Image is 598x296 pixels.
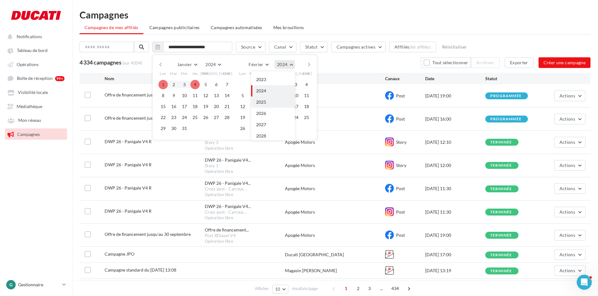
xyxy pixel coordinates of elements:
[559,209,575,215] span: Actions
[212,102,221,111] button: 20
[205,233,285,239] div: Post XDiavel V4
[471,57,500,68] button: Archiver
[4,86,68,98] a: Visibilité locale
[285,93,385,99] div: Apogée Motors
[425,139,485,145] div: [DATE] 12:10
[201,102,210,111] button: 19
[251,85,295,96] button: 2024
[275,60,295,69] button: 2024
[105,231,191,237] span: Offre de financement jusqu'au 30 septembre
[425,252,485,258] div: [DATE] 17:00
[425,209,485,215] div: [DATE] 11:30
[4,128,68,140] a: Campagnes
[249,124,258,133] button: 27
[18,90,48,95] span: Visibilité locale
[105,75,205,82] div: Nom
[559,232,575,238] span: Actions
[177,62,192,67] span: Janvier
[425,75,485,82] div: Date
[180,102,189,111] button: 17
[255,286,269,292] span: Afficher
[249,62,263,67] span: Février
[353,283,363,293] span: 2
[331,42,386,52] button: Campagnes actives
[272,285,288,293] button: 10
[158,113,168,122] button: 22
[285,267,385,274] div: Magasin [PERSON_NAME]
[389,283,402,293] span: 434
[18,282,60,288] p: Gestionnaire
[170,71,178,76] span: Mar
[285,185,385,192] div: Apogée Motors
[201,91,210,100] button: 12
[5,279,67,291] a: G Gestionnaire
[337,44,375,49] span: Campagnes actives
[554,183,585,194] button: Actions
[291,113,301,122] button: 24
[490,117,522,121] div: programmée
[389,42,436,52] button: Affiliés(66 affiliés)
[275,287,281,292] span: 10
[205,163,285,169] div: Story 1
[490,94,522,98] div: programmée
[490,253,512,257] div: terminée
[203,60,223,69] button: 2024
[303,71,310,76] span: Dim
[505,57,534,68] button: Exporter
[280,71,312,76] span: [PERSON_NAME]
[559,116,575,122] span: Actions
[80,59,121,66] span: 4 334 campagnes
[222,80,232,89] button: 7
[291,91,301,100] button: 10
[250,71,257,76] span: Mar
[577,275,592,290] iframe: Intercom live chat
[205,140,285,146] div: Story 3
[490,233,512,237] div: terminée
[300,42,328,52] button: Statut
[260,71,268,76] span: Mer
[18,118,41,123] span: Mon réseau
[223,71,231,76] span: Dim
[4,72,68,84] a: Boîte de réception 99+
[269,42,296,52] button: Canal
[212,91,221,100] button: 13
[490,187,512,191] div: terminée
[238,124,247,133] button: 26
[285,232,385,238] div: Apogée Motors
[490,210,512,214] div: terminée
[377,283,387,293] span: ...
[256,133,266,138] span: 2028
[490,164,512,168] div: terminée
[256,77,266,82] span: 2023
[9,282,13,288] span: G
[385,75,425,82] div: Canaux
[17,76,53,81] span: Boîte de réception
[205,157,251,163] span: DWP 26 - Panigale V4...
[17,48,48,53] span: Tableau de bord
[554,91,585,101] button: Actions
[273,25,304,30] span: Mes brouillons
[205,169,285,174] div: Opération libre
[302,102,311,111] button: 18
[180,113,189,122] button: 24
[425,267,485,274] div: [DATE] 13:19
[285,116,385,122] div: Apogée Motors
[341,283,351,293] span: 1
[539,57,590,68] button: Créer une campagne
[158,80,168,89] button: 1
[105,162,152,167] span: DWP 26 - Panigale V4 R
[271,71,278,76] span: Jeu
[425,93,485,99] div: [DATE] 19:00
[201,80,210,89] button: 5
[285,162,385,169] div: Apogée Motors
[554,207,585,217] button: Actions
[559,252,575,257] span: Actions
[236,42,265,52] button: Source
[205,210,247,215] span: Cross post - Carrous...
[205,146,285,151] div: Opération libre
[105,267,176,273] span: Campagne standard du 25-09-2025 13:08
[17,132,40,137] span: Campagnes
[364,283,374,293] span: 3
[80,10,590,19] h1: Campagnes
[205,62,216,67] span: 2024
